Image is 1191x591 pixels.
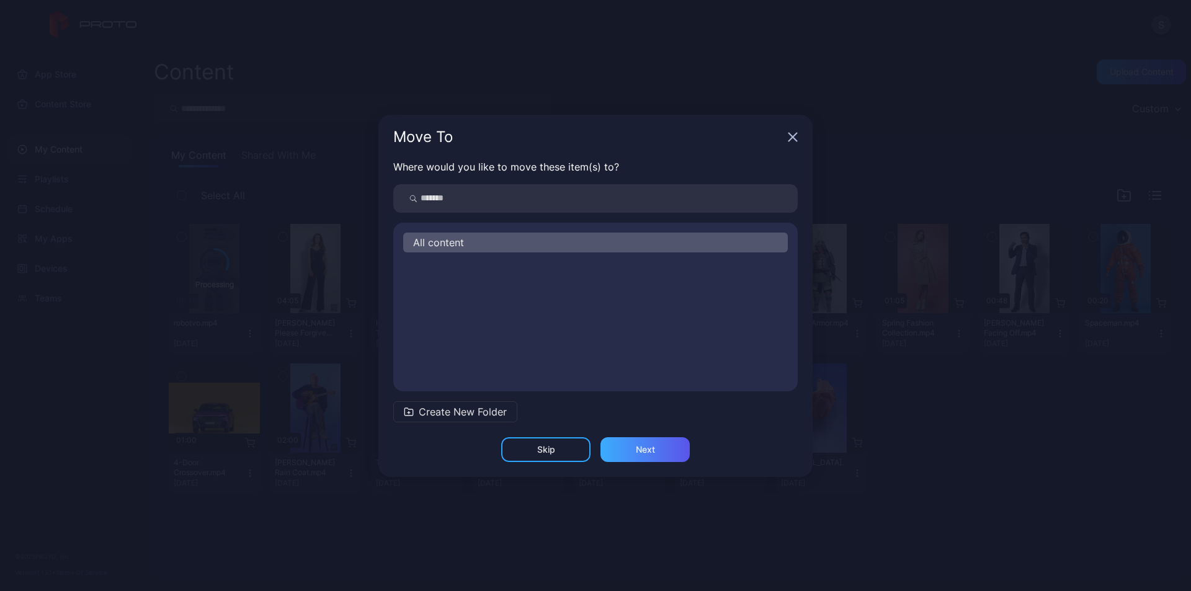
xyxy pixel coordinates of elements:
button: Create New Folder [393,401,517,422]
span: All content [413,235,464,250]
div: Skip [537,445,555,455]
div: Move To [393,130,783,144]
p: Where would you like to move these item(s) to? [393,159,798,174]
button: Skip [501,437,591,462]
span: Create New Folder [419,404,507,419]
div: Next [636,445,655,455]
button: Next [600,437,690,462]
